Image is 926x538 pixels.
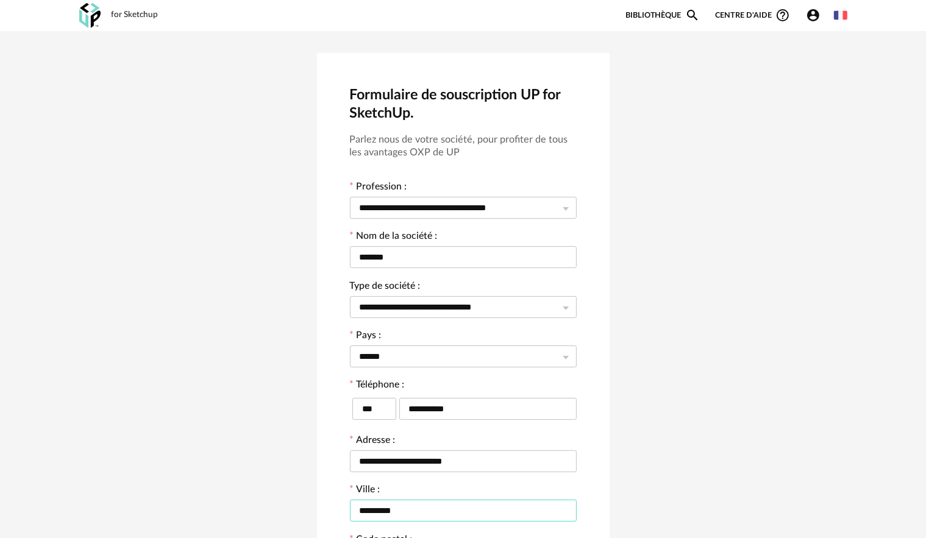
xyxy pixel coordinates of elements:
[806,8,826,23] span: Account Circle icon
[79,3,101,28] img: OXP
[350,485,380,497] label: Ville :
[350,182,407,194] label: Profession :
[775,8,790,23] span: Help Circle Outline icon
[350,133,577,159] h3: Parlez nous de votre société, pour profiter de tous les avantages OXP de UP
[715,8,790,23] span: Centre d'aideHelp Circle Outline icon
[350,281,421,294] label: Type de société :
[350,86,577,123] h2: Formulaire de souscription UP for SketchUp.
[350,331,382,343] label: Pays :
[625,8,700,23] a: BibliothèqueMagnify icon
[350,232,438,244] label: Nom de la société :
[350,436,396,448] label: Adresse :
[834,9,847,22] img: fr
[112,10,158,21] div: for Sketchup
[685,8,700,23] span: Magnify icon
[806,8,821,23] span: Account Circle icon
[350,380,405,392] label: Téléphone :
